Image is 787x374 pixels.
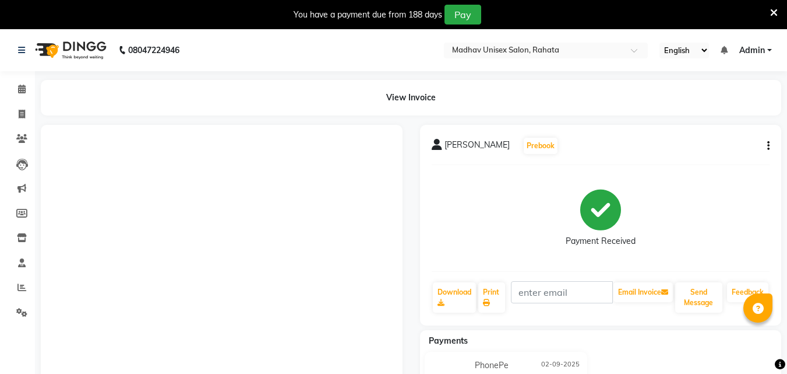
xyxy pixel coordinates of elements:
span: Admin [739,44,765,57]
button: Prebook [524,138,557,154]
div: Payment Received [566,235,636,247]
button: Email Invoice [613,282,673,302]
iframe: chat widget [738,327,775,362]
a: Feedback [727,282,768,302]
a: Download [433,282,476,313]
span: Payments [429,335,468,346]
img: logo [30,34,110,67]
div: View Invoice [41,80,781,116]
span: PhonePe [475,359,509,372]
input: enter email [511,281,613,303]
b: 08047224946 [128,34,179,67]
button: Send Message [675,282,722,313]
div: You have a payment due from 188 days [294,9,442,21]
span: [PERSON_NAME] [444,139,510,155]
span: 02-09-2025 [541,359,580,372]
a: Print [478,282,505,313]
button: Pay [444,5,481,25]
